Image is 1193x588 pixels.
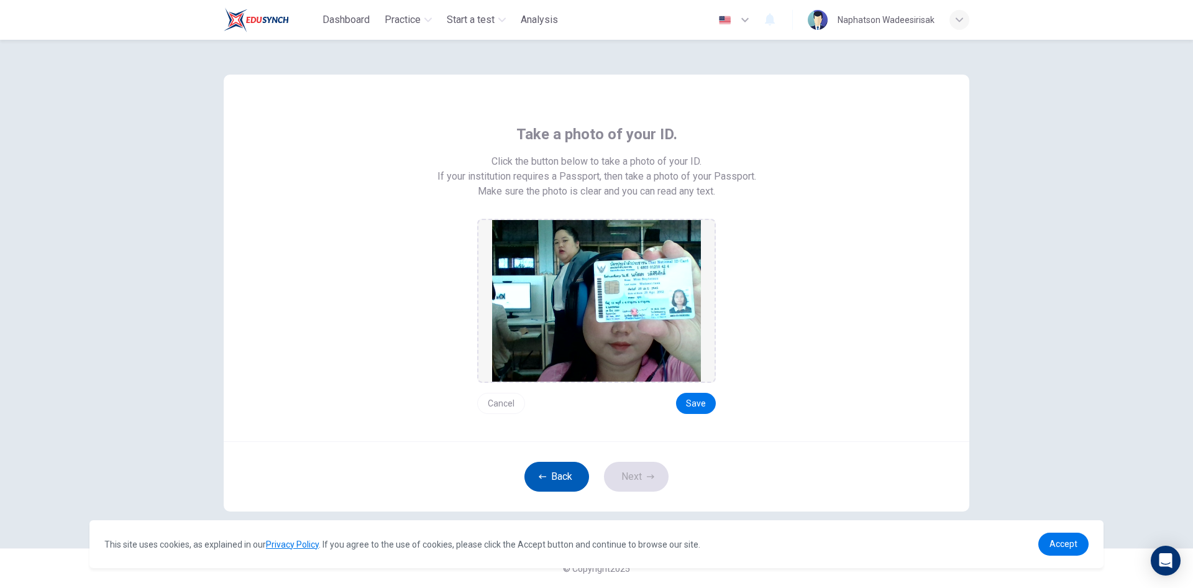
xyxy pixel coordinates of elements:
button: Cancel [477,393,525,414]
span: Practice [385,12,421,27]
button: Dashboard [318,9,375,31]
a: dismiss cookie message [1038,533,1089,556]
a: Privacy Policy [266,540,319,549]
img: en [717,16,733,25]
span: This site uses cookies, as explained in our . If you agree to the use of cookies, please click th... [104,540,700,549]
div: Naphatson Wadeesirisak [838,12,935,27]
img: preview screemshot [492,220,701,382]
button: Analysis [516,9,563,31]
span: Accept [1049,539,1077,549]
div: cookieconsent [89,520,1104,568]
span: Analysis [521,12,558,27]
img: Profile picture [808,10,828,30]
button: Start a test [442,9,511,31]
div: Open Intercom Messenger [1151,546,1181,576]
a: Train Test logo [224,7,318,32]
button: Practice [380,9,437,31]
span: Click the button below to take a photo of your ID. If your institution requires a Passport, then ... [437,154,756,184]
button: Save [676,393,716,414]
img: Train Test logo [224,7,289,32]
button: Back [524,462,589,492]
span: Start a test [447,12,495,27]
span: Take a photo of your ID. [516,124,677,144]
span: Make sure the photo is clear and you can read any text. [478,184,715,199]
span: Dashboard [322,12,370,27]
span: © Copyright 2025 [563,564,630,574]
